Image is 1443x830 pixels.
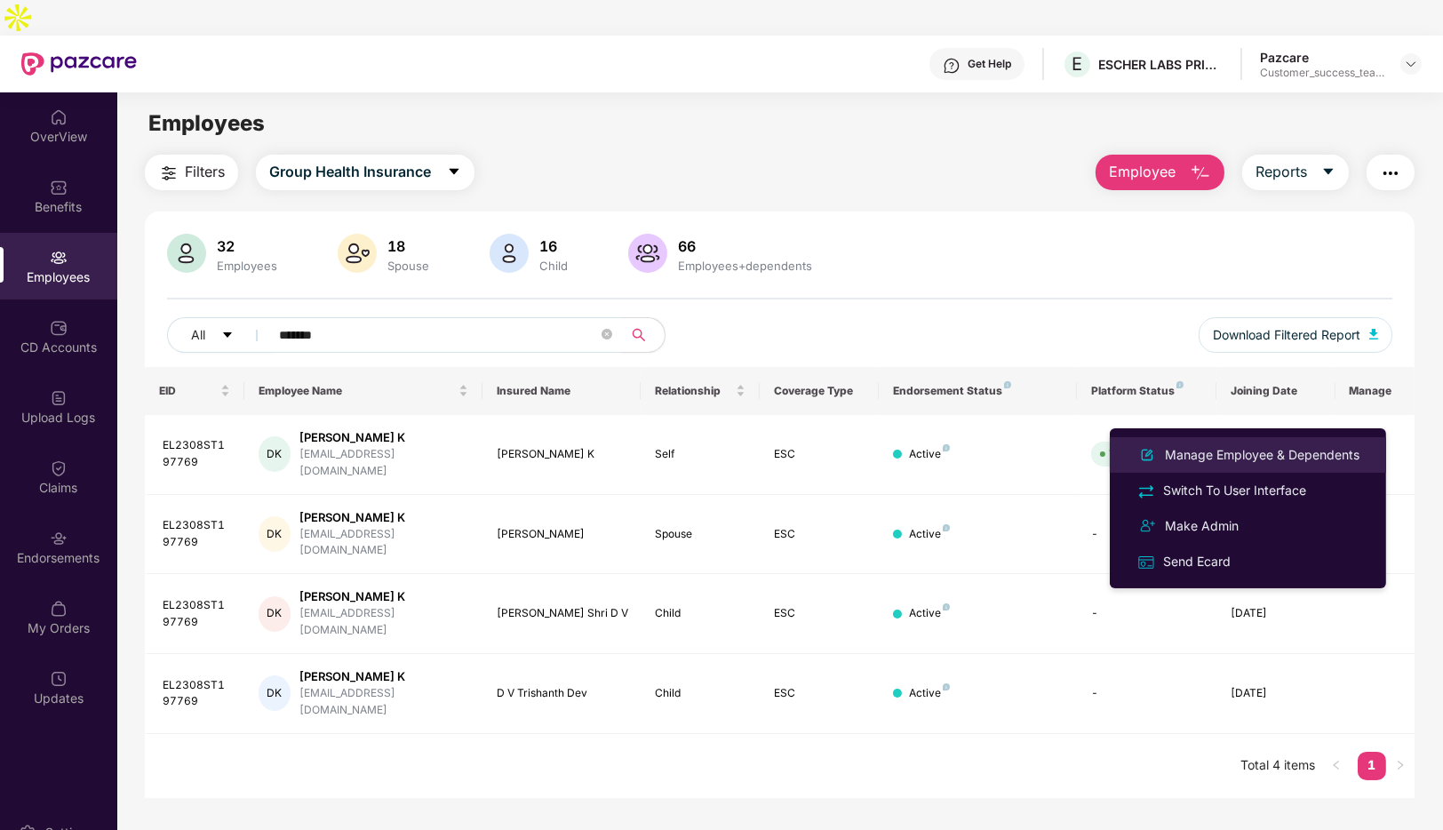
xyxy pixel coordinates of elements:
div: Send Ecard [1160,552,1234,571]
img: svg+xml;base64,PHN2ZyB4bWxucz0iaHR0cDovL3d3dy53My5vcmcvMjAwMC9zdmciIHdpZHRoPSI4IiBoZWlnaHQ9IjgiIH... [1176,381,1184,388]
div: Employees [213,259,281,273]
div: EL2308ST197769 [163,437,230,471]
div: D V Trishanth Dev [497,685,627,702]
span: caret-down [447,164,461,180]
td: - [1077,495,1216,575]
img: svg+xml;base64,PHN2ZyBpZD0iTXlfT3JkZXJzIiBkYXRhLW5hbWU9Ik15IE9yZGVycyIgeG1sbnM9Imh0dHA6Ly93d3cudz... [50,600,68,618]
img: svg+xml;base64,PHN2ZyB4bWxucz0iaHR0cDovL3d3dy53My5vcmcvMjAwMC9zdmciIHdpZHRoPSIyNCIgaGVpZ2h0PSIyNC... [1136,515,1158,537]
th: Insured Name [482,367,642,415]
button: Filters [145,155,238,190]
img: svg+xml;base64,PHN2ZyB4bWxucz0iaHR0cDovL3d3dy53My5vcmcvMjAwMC9zdmciIHhtbG5zOnhsaW5rPSJodHRwOi8vd3... [490,234,529,273]
th: Relationship [641,367,760,415]
button: Employee [1096,155,1224,190]
span: caret-down [221,329,234,343]
img: svg+xml;base64,PHN2ZyBpZD0iQmVuZWZpdHMiIHhtbG5zPSJodHRwOi8vd3d3LnczLm9yZy8yMDAwL3N2ZyIgd2lkdGg9Ij... [50,179,68,196]
img: svg+xml;base64,PHN2ZyB4bWxucz0iaHR0cDovL3d3dy53My5vcmcvMjAwMC9zdmciIHhtbG5zOnhsaW5rPSJodHRwOi8vd3... [1136,444,1158,466]
img: svg+xml;base64,PHN2ZyB4bWxucz0iaHR0cDovL3d3dy53My5vcmcvMjAwMC9zdmciIHdpZHRoPSI4IiBoZWlnaHQ9IjgiIH... [943,683,950,690]
div: Spouse [655,526,745,543]
button: search [621,317,666,353]
div: Spouse [384,259,433,273]
div: Self [655,446,745,463]
div: DK [259,675,291,711]
div: [PERSON_NAME] Shri D V [497,605,627,622]
button: Allcaret-down [167,317,275,353]
button: Download Filtered Report [1199,317,1392,353]
div: ESCHER LABS PRIVATE LIMITED [1098,56,1223,73]
img: svg+xml;base64,PHN2ZyBpZD0iRHJvcGRvd24tMzJ4MzIiIHhtbG5zPSJodHRwOi8vd3d3LnczLm9yZy8yMDAwL3N2ZyIgd2... [1404,57,1418,71]
th: Joining Date [1216,367,1335,415]
div: ESC [774,446,865,463]
img: svg+xml;base64,PHN2ZyBpZD0iSG9tZSIgeG1sbnM9Imh0dHA6Ly93d3cudzMub3JnLzIwMDAvc3ZnIiB3aWR0aD0iMjAiIG... [50,108,68,126]
div: Active [909,685,950,702]
th: Coverage Type [760,367,879,415]
img: svg+xml;base64,PHN2ZyB4bWxucz0iaHR0cDovL3d3dy53My5vcmcvMjAwMC9zdmciIHdpZHRoPSI4IiBoZWlnaHQ9IjgiIH... [943,444,950,451]
div: [EMAIL_ADDRESS][DOMAIN_NAME] [299,605,467,639]
td: - [1077,574,1216,654]
img: svg+xml;base64,PHN2ZyBpZD0iVXBsb2FkX0xvZ3MiIGRhdGEtbmFtZT0iVXBsb2FkIExvZ3MiIHhtbG5zPSJodHRwOi8vd3... [50,389,68,407]
img: svg+xml;base64,PHN2ZyB4bWxucz0iaHR0cDovL3d3dy53My5vcmcvMjAwMC9zdmciIHdpZHRoPSI4IiBoZWlnaHQ9IjgiIH... [943,524,950,531]
th: Manage [1335,367,1415,415]
div: [EMAIL_ADDRESS][DOMAIN_NAME] [299,446,467,480]
div: Switch To User Interface [1160,481,1310,500]
img: svg+xml;base64,PHN2ZyB4bWxucz0iaHR0cDovL3d3dy53My5vcmcvMjAwMC9zdmciIHdpZHRoPSIyNCIgaGVpZ2h0PSIyNC... [1136,482,1156,501]
div: EL2308ST197769 [163,677,230,711]
th: EID [145,367,244,415]
div: Endorsement Status [893,384,1063,398]
div: ESC [774,685,865,702]
img: svg+xml;base64,PHN2ZyB4bWxucz0iaHR0cDovL3d3dy53My5vcmcvMjAwMC9zdmciIHdpZHRoPSI4IiBoZWlnaHQ9IjgiIH... [1004,381,1011,388]
img: svg+xml;base64,PHN2ZyB4bWxucz0iaHR0cDovL3d3dy53My5vcmcvMjAwMC9zdmciIHdpZHRoPSIyNCIgaGVpZ2h0PSIyNC... [158,163,179,184]
li: Previous Page [1322,752,1351,780]
div: 32 [213,237,281,255]
img: svg+xml;base64,PHN2ZyB4bWxucz0iaHR0cDovL3d3dy53My5vcmcvMjAwMC9zdmciIHdpZHRoPSI4IiBoZWlnaHQ9IjgiIH... [943,603,950,611]
img: svg+xml;base64,PHN2ZyBpZD0iRW5kb3JzZW1lbnRzIiB4bWxucz0iaHR0cDovL3d3dy53My5vcmcvMjAwMC9zdmciIHdpZH... [50,530,68,547]
span: E [1072,53,1083,75]
img: svg+xml;base64,PHN2ZyB4bWxucz0iaHR0cDovL3d3dy53My5vcmcvMjAwMC9zdmciIHdpZHRoPSIyNCIgaGVpZ2h0PSIyNC... [1380,163,1401,184]
div: Customer_success_team_lead [1260,66,1384,80]
div: [EMAIL_ADDRESS][DOMAIN_NAME] [299,526,467,560]
span: Relationship [655,384,732,398]
div: ESC [774,605,865,622]
div: Active [909,605,950,622]
span: Group Health Insurance [269,161,431,183]
div: Active [909,526,950,543]
button: Group Health Insurancecaret-down [256,155,474,190]
span: search [621,328,656,342]
div: EL2308ST197769 [163,517,230,551]
div: 16 [536,237,571,255]
span: Download Filtered Report [1213,325,1360,345]
div: Child [655,685,745,702]
div: Platform Status [1091,384,1201,398]
th: Employee Name [244,367,482,415]
img: svg+xml;base64,PHN2ZyBpZD0iSGVscC0zMngzMiIgeG1sbnM9Imh0dHA6Ly93d3cudzMub3JnLzIwMDAvc3ZnIiB3aWR0aD... [943,57,961,75]
span: right [1395,760,1406,770]
span: All [191,325,205,345]
div: [PERSON_NAME] K [299,429,467,446]
img: svg+xml;base64,PHN2ZyBpZD0iVXBkYXRlZCIgeG1sbnM9Imh0dHA6Ly93d3cudzMub3JnLzIwMDAvc3ZnIiB3aWR0aD0iMj... [50,670,68,688]
button: left [1322,752,1351,780]
div: EL2308ST197769 [163,597,230,631]
div: [PERSON_NAME] K [497,446,627,463]
span: left [1331,760,1342,770]
img: svg+xml;base64,PHN2ZyB4bWxucz0iaHR0cDovL3d3dy53My5vcmcvMjAwMC9zdmciIHhtbG5zOnhsaW5rPSJodHRwOi8vd3... [1190,163,1211,184]
div: Employees+dependents [674,259,816,273]
div: 66 [674,237,816,255]
span: Employees [148,110,265,136]
span: Employee [1109,161,1176,183]
span: caret-down [1321,164,1335,180]
img: svg+xml;base64,PHN2ZyB4bWxucz0iaHR0cDovL3d3dy53My5vcmcvMjAwMC9zdmciIHhtbG5zOnhsaW5rPSJodHRwOi8vd3... [628,234,667,273]
span: close-circle [602,327,612,344]
img: New Pazcare Logo [21,52,137,76]
img: svg+xml;base64,PHN2ZyB4bWxucz0iaHR0cDovL3d3dy53My5vcmcvMjAwMC9zdmciIHhtbG5zOnhsaW5rPSJodHRwOi8vd3... [1369,329,1378,339]
div: Child [655,605,745,622]
span: Employee Name [259,384,455,398]
div: DK [259,596,291,632]
img: svg+xml;base64,PHN2ZyB4bWxucz0iaHR0cDovL3d3dy53My5vcmcvMjAwMC9zdmciIHhtbG5zOnhsaW5rPSJodHRwOi8vd3... [167,234,206,273]
div: [PERSON_NAME] K [299,668,467,685]
div: DK [259,516,291,552]
img: svg+xml;base64,PHN2ZyBpZD0iQ2xhaW0iIHhtbG5zPSJodHRwOi8vd3d3LnczLm9yZy8yMDAwL3N2ZyIgd2lkdGg9IjIwIi... [50,459,68,477]
span: close-circle [602,329,612,339]
img: svg+xml;base64,PHN2ZyB4bWxucz0iaHR0cDovL3d3dy53My5vcmcvMjAwMC9zdmciIHhtbG5zOnhsaW5rPSJodHRwOi8vd3... [338,234,377,273]
div: [EMAIL_ADDRESS][DOMAIN_NAME] [299,685,467,719]
div: Get Help [968,57,1011,71]
li: 1 [1358,752,1386,780]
